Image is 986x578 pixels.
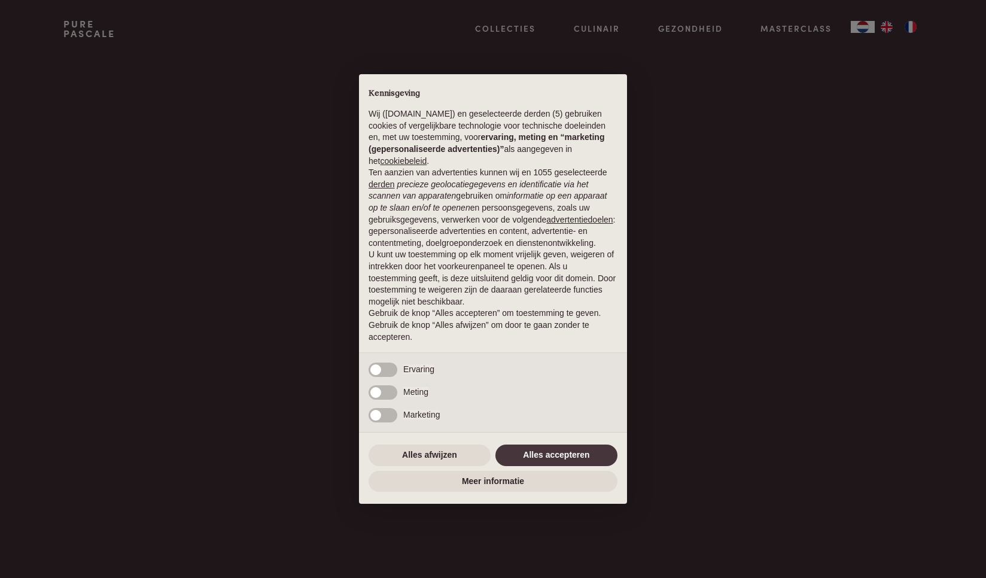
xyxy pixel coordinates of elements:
em: informatie op een apparaat op te slaan en/of te openen [369,191,607,212]
p: Wij ([DOMAIN_NAME]) en geselecteerde derden (5) gebruiken cookies of vergelijkbare technologie vo... [369,108,617,167]
strong: ervaring, meting en “marketing (gepersonaliseerde advertenties)” [369,132,604,154]
button: advertentiedoelen [546,214,613,226]
em: precieze geolocatiegegevens en identificatie via het scannen van apparaten [369,180,588,201]
button: derden [369,179,395,191]
p: Gebruik de knop “Alles accepteren” om toestemming te geven. Gebruik de knop “Alles afwijzen” om d... [369,308,617,343]
span: Ervaring [403,364,434,374]
span: Meting [403,387,428,397]
button: Meer informatie [369,471,617,492]
button: Alles accepteren [495,445,617,466]
span: Marketing [403,410,440,419]
a: cookiebeleid [380,156,427,166]
p: U kunt uw toestemming op elk moment vrijelijk geven, weigeren of intrekken door het voorkeurenpan... [369,249,617,308]
button: Alles afwijzen [369,445,491,466]
h2: Kennisgeving [369,89,617,99]
p: Ten aanzien van advertenties kunnen wij en 1055 geselecteerde gebruiken om en persoonsgegevens, z... [369,167,617,249]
